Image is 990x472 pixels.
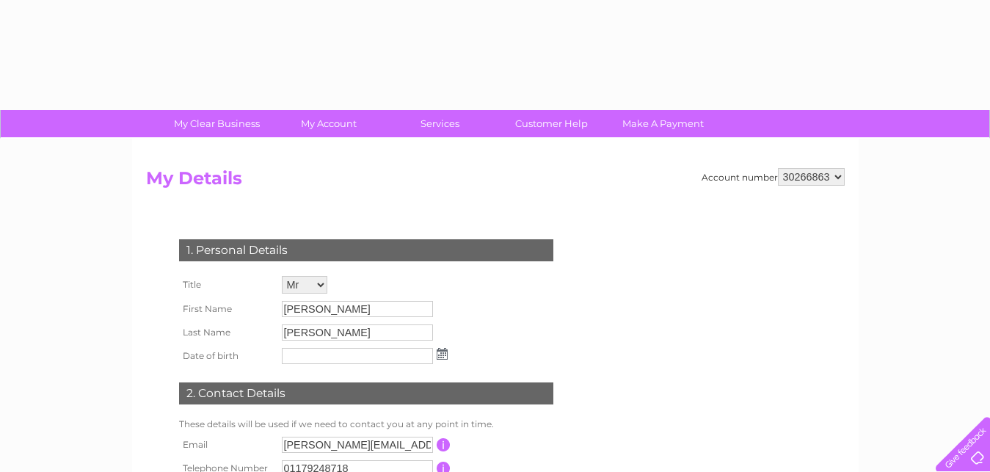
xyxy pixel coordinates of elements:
th: Title [175,272,278,297]
td: These details will be used if we need to contact you at any point in time. [175,415,557,433]
a: Customer Help [491,110,612,137]
input: Information [437,438,451,451]
th: Date of birth [175,344,278,368]
th: First Name [175,297,278,321]
div: 1. Personal Details [179,239,553,261]
a: Make A Payment [603,110,724,137]
img: ... [437,348,448,360]
th: Email [175,433,278,457]
a: My Account [268,110,389,137]
h2: My Details [146,168,845,196]
div: 2. Contact Details [179,382,553,404]
a: Services [379,110,501,137]
div: Account number [702,168,845,186]
a: My Clear Business [156,110,277,137]
th: Last Name [175,321,278,344]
